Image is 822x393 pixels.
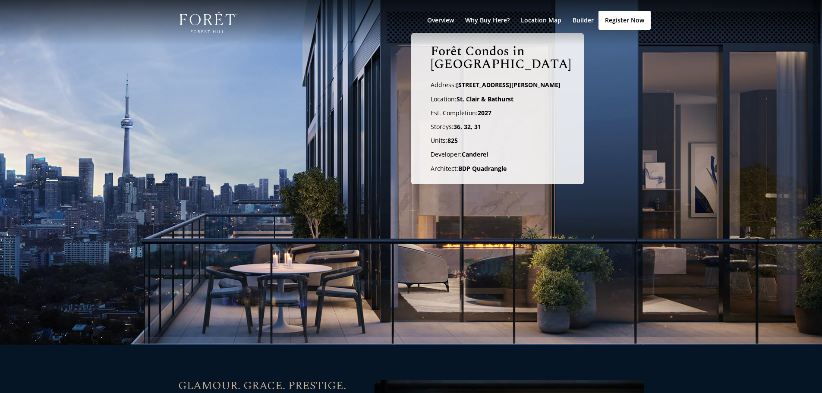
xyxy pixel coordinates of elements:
a: Why Buy Here? [465,17,510,45]
a: Location Map [521,17,561,45]
p: Developer: [431,151,564,164]
p: Address: [431,81,564,95]
p: Location: [431,95,564,109]
span: [STREET_ADDRESS][PERSON_NAME] [456,81,561,89]
a: Overview [427,17,454,45]
b: BDP Quadrangle [458,164,507,173]
img: Foret Condos in Forest Hill [180,12,238,34]
span: St. Clair & Bathurst [457,95,513,103]
p: Units: [431,137,564,151]
p: Est. Completion: [431,109,564,123]
p: Storeys: [431,123,564,137]
strong: 36, 32, 31 [454,123,481,131]
b: 2027 [478,109,491,117]
h1: Forêt Condos in [GEOGRAPHIC_DATA] [431,45,564,75]
strong: 825 [447,136,458,145]
a: Builder [573,17,594,45]
a: Register Now [598,11,651,30]
strong: Canderel [462,150,488,158]
p: Architect: [431,165,564,173]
